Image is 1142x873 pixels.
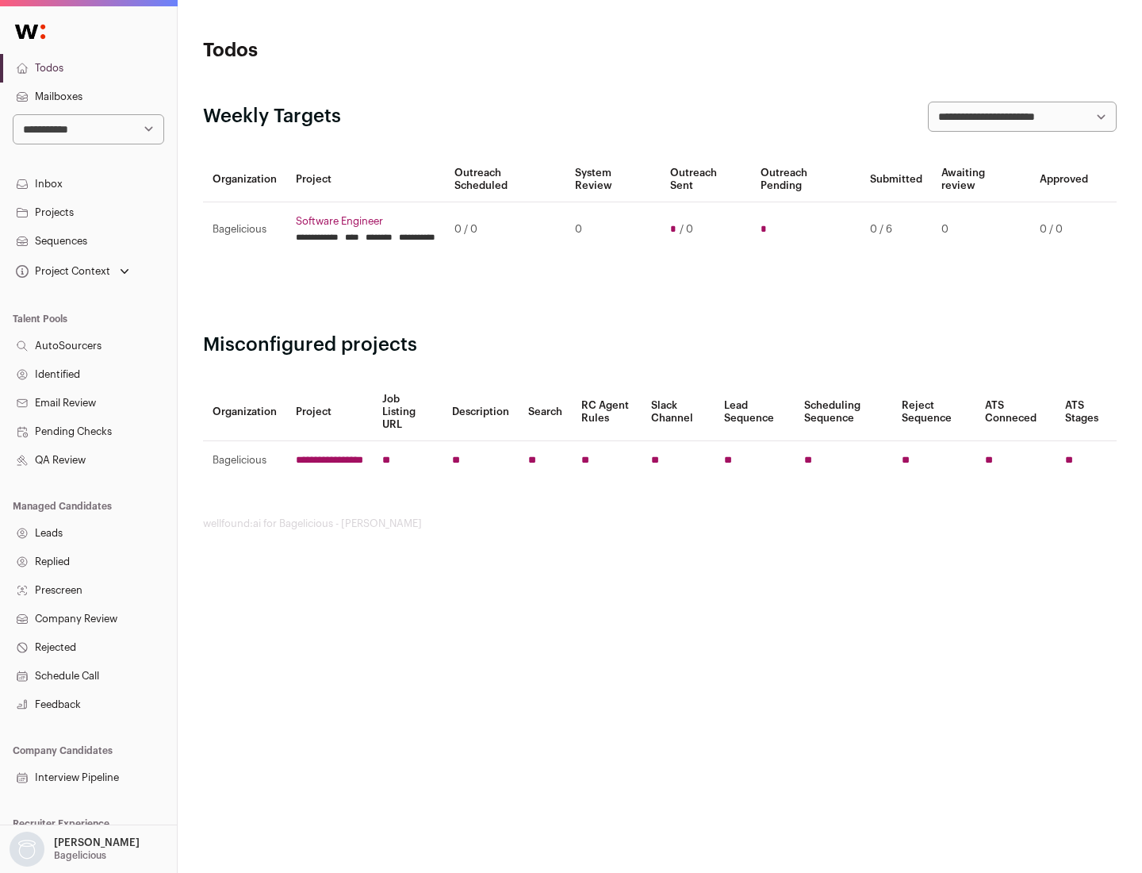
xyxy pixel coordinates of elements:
[680,223,693,236] span: / 0
[13,260,132,283] button: Open dropdown
[932,157,1030,202] th: Awaiting review
[860,157,932,202] th: Submitted
[203,333,1117,358] h2: Misconfigured projects
[54,849,106,862] p: Bagelicious
[203,517,1117,530] footer: wellfound:ai for Bagelicious - [PERSON_NAME]
[519,383,572,441] th: Search
[203,38,508,63] h1: Todos
[975,383,1055,441] th: ATS Conneced
[296,215,435,228] a: Software Engineer
[203,383,286,441] th: Organization
[10,832,44,867] img: nopic.png
[1030,157,1098,202] th: Approved
[892,383,976,441] th: Reject Sequence
[572,383,641,441] th: RC Agent Rules
[373,383,443,441] th: Job Listing URL
[1030,202,1098,257] td: 0 / 0
[445,157,565,202] th: Outreach Scheduled
[795,383,892,441] th: Scheduling Sequence
[203,104,341,129] h2: Weekly Targets
[1056,383,1117,441] th: ATS Stages
[6,832,143,867] button: Open dropdown
[751,157,860,202] th: Outreach Pending
[715,383,795,441] th: Lead Sequence
[860,202,932,257] td: 0 / 6
[565,157,660,202] th: System Review
[642,383,715,441] th: Slack Channel
[661,157,752,202] th: Outreach Sent
[932,202,1030,257] td: 0
[286,383,373,441] th: Project
[13,265,110,278] div: Project Context
[6,16,54,48] img: Wellfound
[203,157,286,202] th: Organization
[203,202,286,257] td: Bagelicious
[445,202,565,257] td: 0 / 0
[443,383,519,441] th: Description
[565,202,660,257] td: 0
[203,441,286,480] td: Bagelicious
[286,157,445,202] th: Project
[54,836,140,849] p: [PERSON_NAME]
